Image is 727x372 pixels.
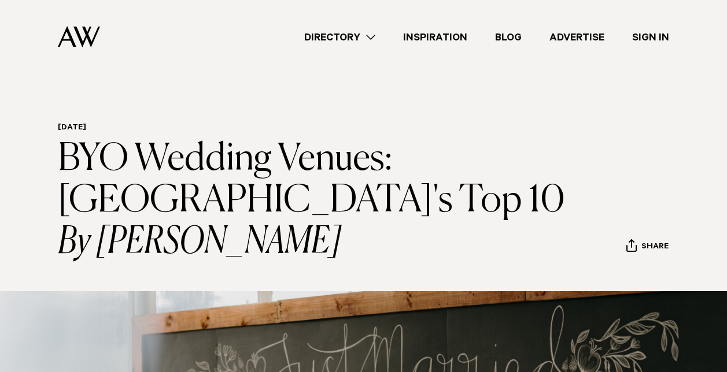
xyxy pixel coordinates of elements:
a: Sign In [618,29,683,45]
span: Share [641,242,669,253]
h6: [DATE] [58,123,593,134]
i: By [PERSON_NAME] [58,222,593,263]
button: Share [626,239,669,256]
a: Advertise [536,29,618,45]
a: Directory [290,29,389,45]
img: Auckland Weddings Logo [58,26,100,47]
h1: BYO Wedding Venues: [GEOGRAPHIC_DATA]'s Top 10 [58,139,593,263]
a: Blog [481,29,536,45]
a: Inspiration [389,29,481,45]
